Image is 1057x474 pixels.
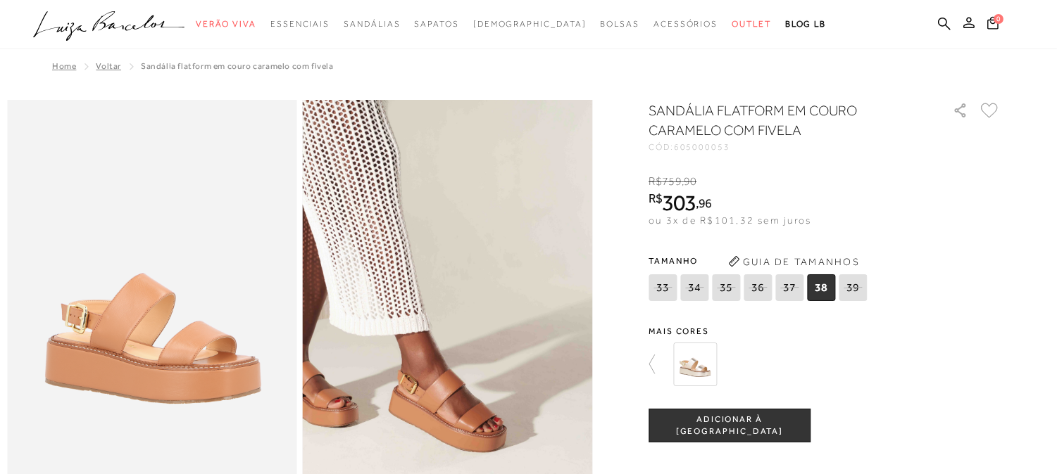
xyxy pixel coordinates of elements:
[696,197,712,210] i: ,
[680,274,708,301] span: 34
[785,11,826,37] a: BLOG LB
[649,101,913,140] h1: SANDÁLIA FLATFORM EM COURO CARAMELO COM FIVELA
[344,11,400,37] a: categoryNavScreenReaderText
[649,250,870,271] span: Tamanho
[807,274,835,301] span: 38
[994,14,1003,24] span: 0
[96,61,121,71] a: Voltar
[723,250,864,273] button: Guia de Tamanhos
[699,196,712,210] span: 96
[600,11,639,37] a: categoryNavScreenReaderText
[196,11,256,37] a: categoryNavScreenReaderText
[649,143,930,151] div: CÓD:
[732,19,771,29] span: Outlet
[649,214,811,226] span: ou 3x de R$101,32 sem juros
[649,175,662,188] i: R$
[649,192,663,205] i: R$
[712,274,740,301] span: 35
[684,175,696,188] span: 90
[414,19,458,29] span: Sapatos
[983,15,1003,34] button: 0
[649,274,677,301] span: 33
[141,61,334,71] span: SANDÁLIA FLATFORM EM COURO CARAMELO COM FIVELA
[270,19,330,29] span: Essenciais
[196,19,256,29] span: Verão Viva
[775,274,803,301] span: 37
[414,11,458,37] a: categoryNavScreenReaderText
[649,409,811,442] button: ADICIONAR À [GEOGRAPHIC_DATA]
[473,19,587,29] span: [DEMOGRAPHIC_DATA]
[52,61,76,71] a: Home
[839,274,867,301] span: 39
[744,274,772,301] span: 36
[270,11,330,37] a: categoryNavScreenReaderText
[682,175,697,188] i: ,
[653,11,718,37] a: categoryNavScreenReaderText
[663,190,696,215] span: 303
[785,19,826,29] span: BLOG LB
[732,11,771,37] a: categoryNavScreenReaderText
[649,327,1001,335] span: Mais cores
[653,19,718,29] span: Acessórios
[673,342,717,386] img: SANDÁLIA FLATFORM EM METALIZADO DOURADO COM FIVELA
[674,142,730,152] span: 605000053
[600,19,639,29] span: Bolsas
[344,19,400,29] span: Sandálias
[649,414,810,438] span: ADICIONAR À [GEOGRAPHIC_DATA]
[662,175,681,188] span: 759
[473,11,587,37] a: noSubCategoriesText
